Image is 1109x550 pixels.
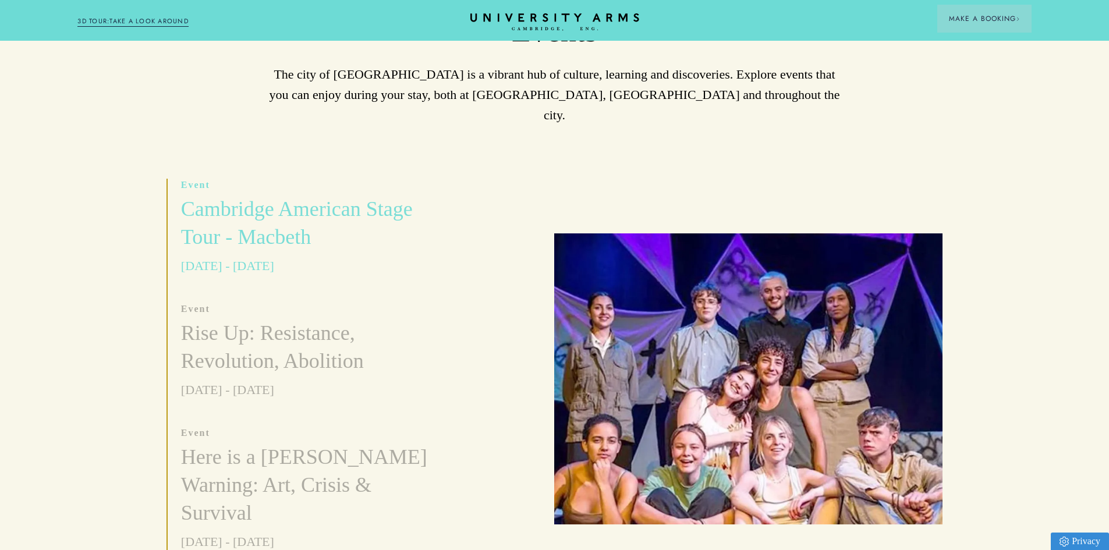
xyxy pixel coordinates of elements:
h3: Here is a [PERSON_NAME] Warning: Art, Crisis & Survival [181,443,448,527]
a: Privacy [1051,533,1109,550]
img: image-c8454d006a76c629cd640f06d64df91d64b6d178-2880x1180-heif [554,233,943,524]
h3: Rise Up: Resistance, Revolution, Abolition [181,320,448,375]
p: event [181,427,448,439]
a: 3D TOUR:TAKE A LOOK AROUND [77,16,189,27]
p: [DATE] - [DATE] [181,256,448,276]
img: Privacy [1060,537,1069,547]
img: Arrow icon [1016,17,1020,21]
p: The city of [GEOGRAPHIC_DATA] is a vibrant hub of culture, learning and discoveries. Explore even... [264,64,846,126]
p: [DATE] - [DATE] [181,379,448,400]
a: event Rise Up: Resistance, Revolution, Abolition [DATE] - [DATE] [168,303,448,400]
span: Make a Booking [949,13,1020,24]
h3: Cambridge American Stage Tour - Macbeth [181,196,448,251]
a: Home [470,13,639,31]
p: event [181,179,448,191]
p: event [181,303,448,315]
a: event Cambridge American Stage Tour - Macbeth [DATE] - [DATE] [168,179,448,276]
button: Make a BookingArrow icon [937,5,1032,33]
